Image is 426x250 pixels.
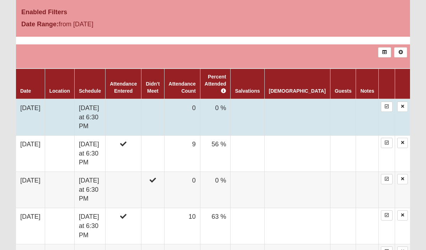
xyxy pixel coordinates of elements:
a: Enter Attendance [381,174,393,184]
td: 0 [164,172,200,208]
a: Percent Attended [205,74,226,94]
a: Attendance Count [169,81,196,94]
td: [DATE] [16,99,45,136]
a: Notes [360,88,374,94]
td: [DATE] [16,172,45,208]
td: [DATE] at 6:30 PM [74,208,105,244]
a: Alt+N [394,47,407,58]
h4: Enabled Filters [21,9,405,16]
td: 9 [164,135,200,172]
a: Delete [397,102,408,112]
th: Salvations [231,69,264,99]
label: Date Range: [21,20,59,29]
a: Delete [397,210,408,221]
td: [DATE] at 6:30 PM [74,99,105,136]
td: [DATE] at 6:30 PM [74,135,105,172]
a: Enter Attendance [381,138,393,148]
a: Didn't Meet [146,81,160,94]
td: [DATE] [16,135,45,172]
td: [DATE] at 6:30 PM [74,172,105,208]
a: Delete [397,138,408,148]
td: 56 % [200,135,231,172]
th: Guests [330,69,356,99]
div: from [DATE] [16,20,147,31]
a: Enter Attendance [381,210,393,221]
a: Date [20,88,31,94]
td: 10 [164,208,200,244]
th: [DEMOGRAPHIC_DATA] [264,69,330,99]
td: 0 [164,99,200,136]
a: Export to Excel [378,47,391,58]
td: [DATE] [16,208,45,244]
a: Delete [397,174,408,184]
a: Schedule [79,88,101,94]
td: 0 % [200,172,231,208]
a: Attendance Entered [110,81,137,94]
td: 0 % [200,99,231,136]
a: Enter Attendance [381,102,393,112]
a: Location [49,88,70,94]
td: 63 % [200,208,231,244]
